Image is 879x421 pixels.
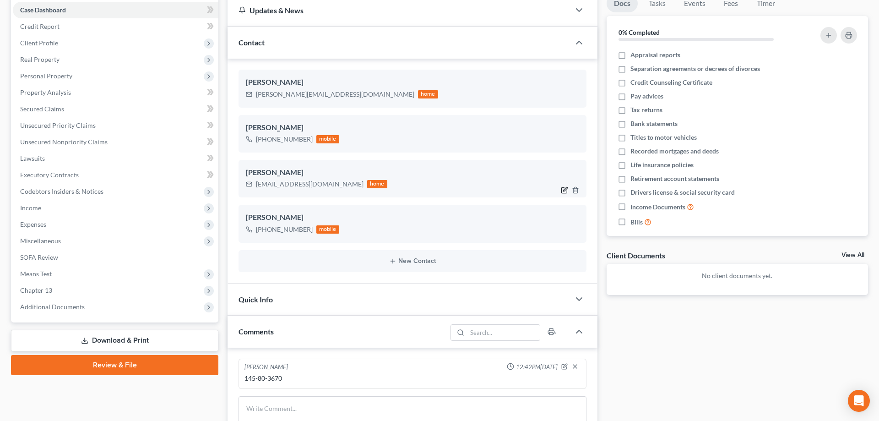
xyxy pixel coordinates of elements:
a: View All [841,252,864,258]
a: Property Analysis [13,84,218,101]
a: Lawsuits [13,150,218,167]
span: Recorded mortgages and deeds [630,147,719,156]
div: mobile [316,135,339,143]
span: Means Test [20,270,52,278]
span: Client Profile [20,39,58,47]
span: Pay advices [630,92,663,101]
a: Credit Report [13,18,218,35]
div: [PHONE_NUMBER] [256,225,313,234]
div: Updates & News [239,5,559,15]
div: [PERSON_NAME][EMAIL_ADDRESS][DOMAIN_NAME] [256,90,414,99]
p: No client documents yet. [614,271,861,280]
strong: 0% Completed [619,28,660,36]
span: Income [20,204,41,212]
span: Separation agreements or decrees of divorces [630,64,760,73]
span: Miscellaneous [20,237,61,245]
span: Income Documents [630,202,685,212]
span: Unsecured Priority Claims [20,121,96,129]
span: Personal Property [20,72,72,80]
div: Open Intercom Messenger [848,390,870,412]
span: Bank statements [630,119,678,128]
a: SOFA Review [13,249,218,266]
span: Contact [239,38,265,47]
a: Executory Contracts [13,167,218,183]
span: Unsecured Nonpriority Claims [20,138,108,146]
span: 12:42PM[DATE] [516,363,558,372]
a: Download & Print [11,330,218,351]
a: Case Dashboard [13,2,218,18]
span: Comments [239,327,274,336]
div: [PHONE_NUMBER] [256,135,313,144]
span: Drivers license & social security card [630,188,735,197]
div: [EMAIL_ADDRESS][DOMAIN_NAME] [256,180,364,189]
span: Expenses [20,220,46,228]
span: Quick Info [239,295,273,304]
div: [PERSON_NAME] [246,122,579,133]
span: Lawsuits [20,154,45,162]
span: SOFA Review [20,253,58,261]
a: Review & File [11,355,218,375]
span: Credit Counseling Certificate [630,78,712,87]
span: Codebtors Insiders & Notices [20,187,103,195]
div: mobile [316,225,339,234]
a: Secured Claims [13,101,218,117]
span: Chapter 13 [20,286,52,294]
div: [PERSON_NAME] [246,77,579,88]
span: Executory Contracts [20,171,79,179]
span: Appraisal reports [630,50,680,60]
div: [PERSON_NAME] [244,363,288,372]
div: [PERSON_NAME] [246,212,579,223]
span: Retirement account statements [630,174,719,183]
span: Credit Report [20,22,60,30]
div: 145-80-3670 [244,374,581,383]
span: Secured Claims [20,105,64,113]
span: Case Dashboard [20,6,66,14]
a: Unsecured Priority Claims [13,117,218,134]
span: Life insurance policies [630,160,694,169]
button: New Contact [246,257,579,265]
span: Titles to motor vehicles [630,133,697,142]
div: home [418,90,438,98]
div: home [367,180,387,188]
div: [PERSON_NAME] [246,167,579,178]
span: Bills [630,218,643,227]
div: Client Documents [607,251,665,260]
input: Search... [467,325,540,340]
span: Tax returns [630,105,662,115]
span: Real Property [20,55,60,63]
span: Additional Documents [20,303,85,311]
a: Unsecured Nonpriority Claims [13,134,218,150]
span: Property Analysis [20,88,71,96]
